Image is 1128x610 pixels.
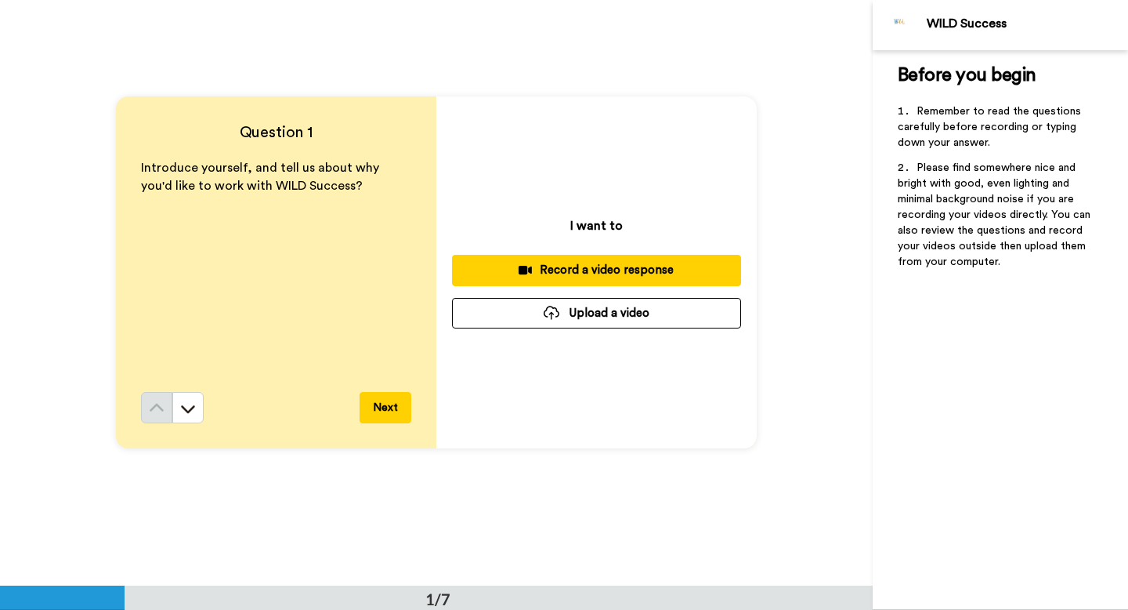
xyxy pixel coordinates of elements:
[141,122,411,143] h4: Question 1
[881,6,919,44] img: Profile Image
[898,66,1036,85] span: Before you begin
[452,298,741,329] button: Upload a video
[452,255,741,285] button: Record a video response
[400,588,475,610] div: 1/7
[898,162,1094,267] span: Please find somewhere nice and bright with good, even lighting and minimal background noise if yo...
[360,392,411,423] button: Next
[898,106,1084,148] span: Remember to read the questions carefully before recording or typing down your answer.
[927,16,1127,31] div: WILD Success
[141,162,382,192] span: Introduce yourself, and tell us about why you'd like to work with WILD Success?
[465,262,728,278] div: Record a video response
[570,216,623,235] p: I want to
